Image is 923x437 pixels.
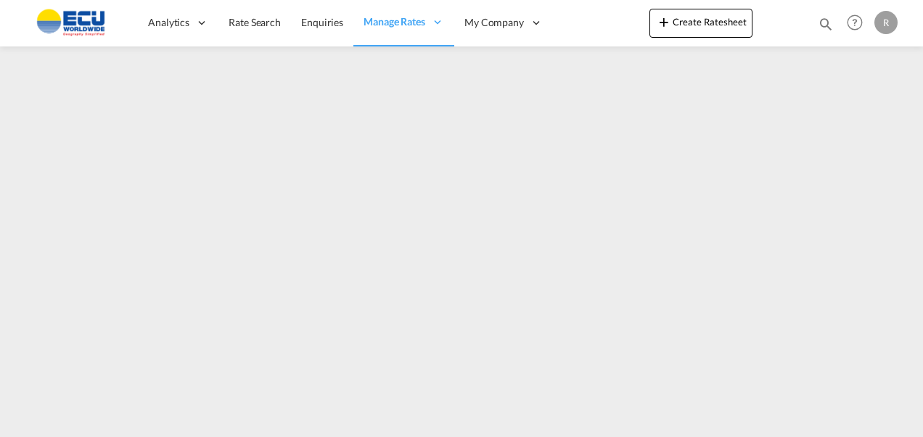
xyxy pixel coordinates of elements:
[655,13,673,30] md-icon: icon-plus 400-fg
[874,11,898,34] div: R
[464,15,524,30] span: My Company
[364,15,425,29] span: Manage Rates
[649,9,752,38] button: icon-plus 400-fgCreate Ratesheet
[229,16,281,28] span: Rate Search
[842,10,874,36] div: Help
[842,10,867,35] span: Help
[148,15,189,30] span: Analytics
[818,16,834,32] md-icon: icon-magnify
[301,16,343,28] span: Enquiries
[818,16,834,38] div: icon-magnify
[22,7,120,39] img: 6cccb1402a9411edb762cf9624ab9cda.png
